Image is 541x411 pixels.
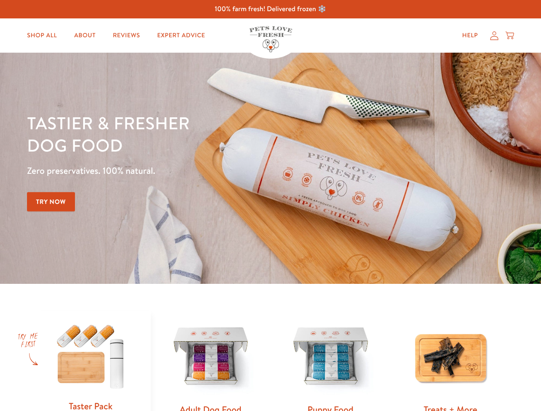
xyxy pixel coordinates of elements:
a: Try Now [27,192,75,211]
a: Help [455,27,485,44]
a: Reviews [106,27,146,44]
img: Pets Love Fresh [249,26,292,52]
a: Expert Advice [150,27,212,44]
a: About [67,27,102,44]
p: Zero preservatives. 100% natural. [27,163,352,179]
a: Shop All [20,27,64,44]
h1: Tastier & fresher dog food [27,112,352,156]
